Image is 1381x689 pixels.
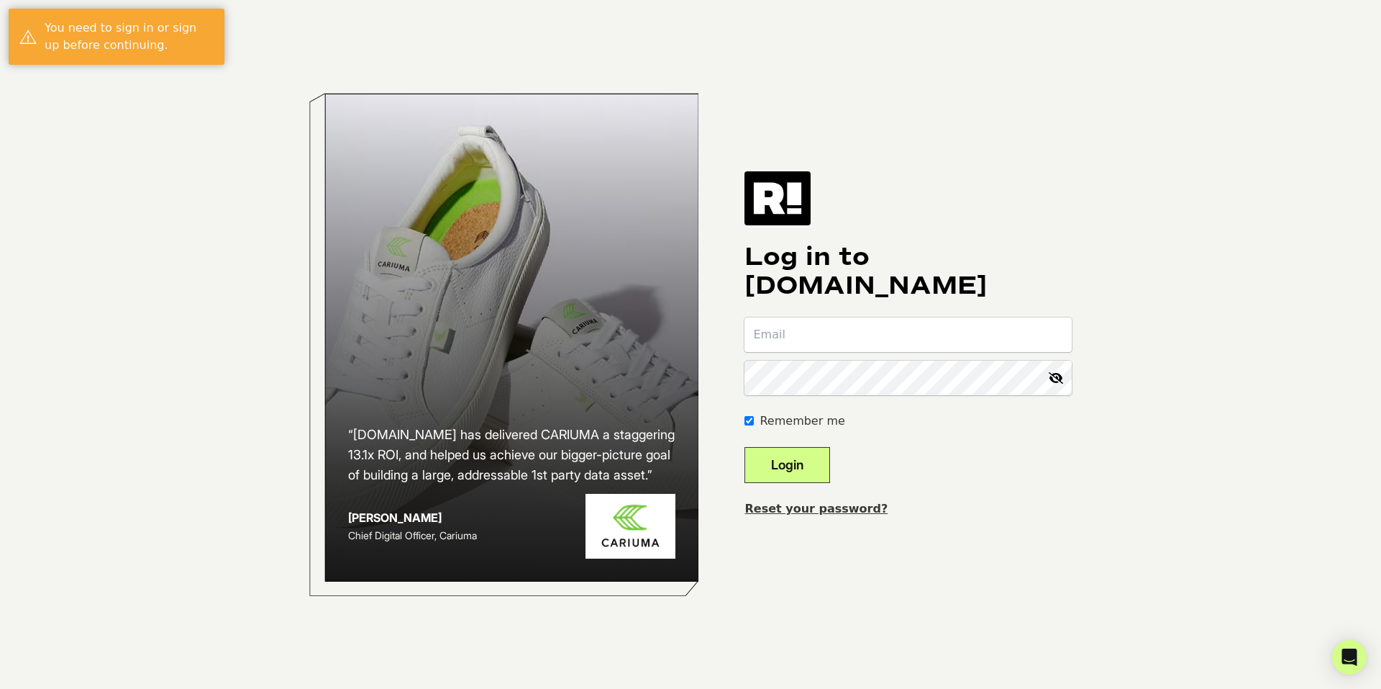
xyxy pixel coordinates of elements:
button: Login [744,447,830,483]
div: You need to sign in or sign up before continuing. [45,19,214,54]
h2: “[DOMAIN_NAME] has delivered CARIUMA a staggering 13.1x ROI, and helped us achieve our bigger-pic... [348,425,676,485]
input: Email [744,318,1072,352]
a: Reset your password? [744,502,888,515]
label: Remember me [760,413,844,430]
h1: Log in to [DOMAIN_NAME] [744,243,1072,300]
span: Chief Digital Officer, Cariuma [348,529,477,541]
strong: [PERSON_NAME] [348,510,442,525]
img: Retention.com [744,171,811,225]
div: Open Intercom Messenger [1332,640,1367,675]
img: Cariuma [585,494,675,559]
